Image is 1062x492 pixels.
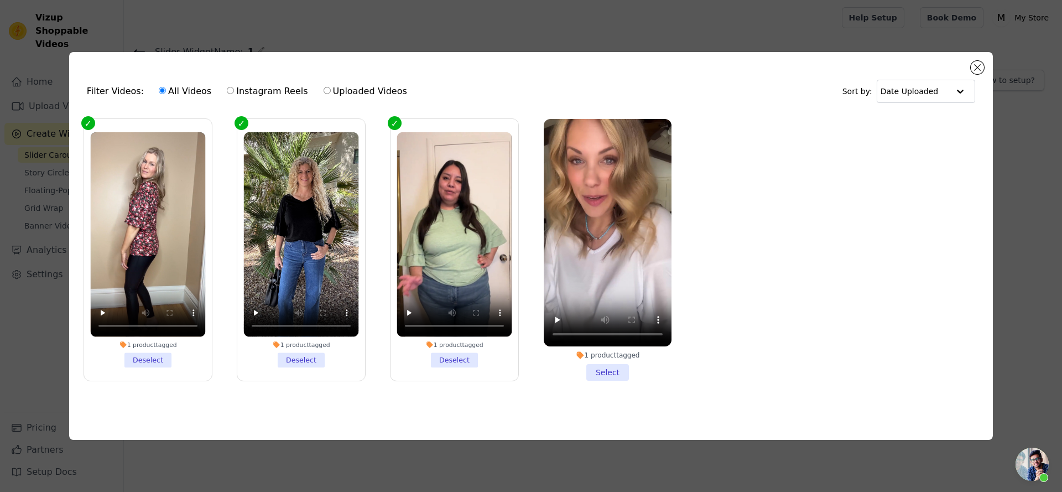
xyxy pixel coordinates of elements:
label: Instagram Reels [226,84,308,99]
label: Uploaded Videos [323,84,408,99]
div: 1 product tagged [90,341,205,349]
a: 打開聊天 [1016,448,1049,481]
div: Sort by: [842,80,976,103]
div: 1 product tagged [243,341,358,349]
div: 1 product tagged [397,341,512,349]
label: All Videos [158,84,212,99]
div: Filter Videos: [87,79,413,104]
div: 1 product tagged [544,351,671,360]
button: Close modal [971,61,984,74]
